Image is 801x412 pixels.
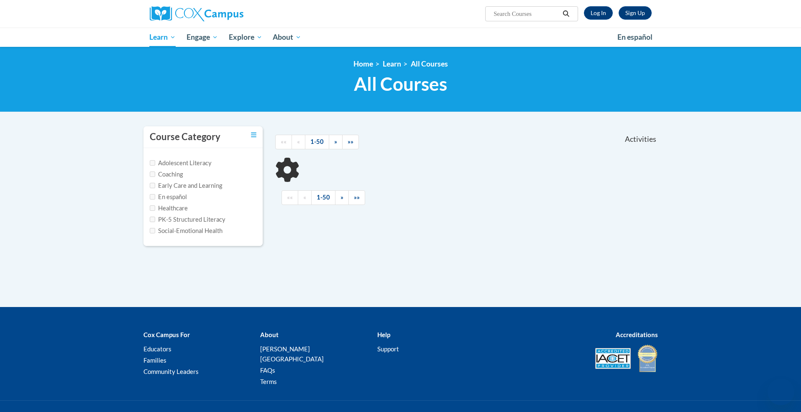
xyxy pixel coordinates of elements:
a: Previous [292,135,305,149]
a: Support [377,345,399,353]
span: «« [287,194,293,201]
input: Checkbox for Options [150,160,155,166]
a: End [348,190,365,205]
span: » [334,138,337,145]
a: End [342,135,359,149]
a: Families [143,356,166,364]
a: Terms [260,378,277,385]
a: Explore [223,28,268,47]
b: Cox Campus For [143,331,190,338]
a: Next [329,135,343,149]
a: Log In [584,6,613,20]
b: Accreditations [616,331,658,338]
span: »» [348,138,353,145]
label: Social-Emotional Health [150,226,223,235]
a: [PERSON_NAME][GEOGRAPHIC_DATA] [260,345,324,363]
span: En español [617,33,653,41]
button: Search [560,9,572,19]
input: Checkbox for Options [150,183,155,188]
a: About [267,28,307,47]
iframe: Button to launch messaging window [768,379,794,405]
a: Begining [275,135,292,149]
a: Next [335,190,349,205]
input: Checkbox for Options [150,217,155,222]
a: Home [353,59,373,68]
a: 1-50 [305,135,329,149]
span: « [303,194,306,201]
a: En español [612,28,658,46]
span: «« [281,138,287,145]
span: » [340,194,343,201]
img: Accredited IACET® Provider [595,348,631,369]
span: Activities [625,135,656,144]
a: Educators [143,345,171,353]
span: « [297,138,300,145]
span: Engage [187,32,218,42]
label: En español [150,192,187,202]
a: Learn [383,59,401,68]
h3: Course Category [150,131,220,143]
a: Previous [298,190,312,205]
label: Early Care and Learning [150,181,222,190]
label: Coaching [150,170,183,179]
b: About [260,331,279,338]
img: Cox Campus [150,6,243,21]
a: Toggle collapse [251,131,256,140]
span: About [273,32,301,42]
a: 1-50 [311,190,335,205]
span: Learn [149,32,176,42]
span: Explore [229,32,262,42]
label: Healthcare [150,204,188,213]
b: Help [377,331,390,338]
img: IDA® Accredited [637,344,658,373]
a: Register [619,6,652,20]
a: Cox Campus [150,6,309,21]
input: Checkbox for Options [150,194,155,200]
a: Learn [144,28,182,47]
span: All Courses [354,73,447,95]
a: All Courses [411,59,448,68]
div: Main menu [137,28,664,47]
input: Search Courses [493,9,560,19]
label: Adolescent Literacy [150,159,212,168]
a: Begining [282,190,298,205]
a: Community Leaders [143,368,199,375]
label: PK-5 Structured Literacy [150,215,225,224]
input: Checkbox for Options [150,171,155,177]
input: Checkbox for Options [150,228,155,233]
input: Checkbox for Options [150,205,155,211]
a: FAQs [260,366,275,374]
a: Engage [181,28,223,47]
span: »» [354,194,360,201]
